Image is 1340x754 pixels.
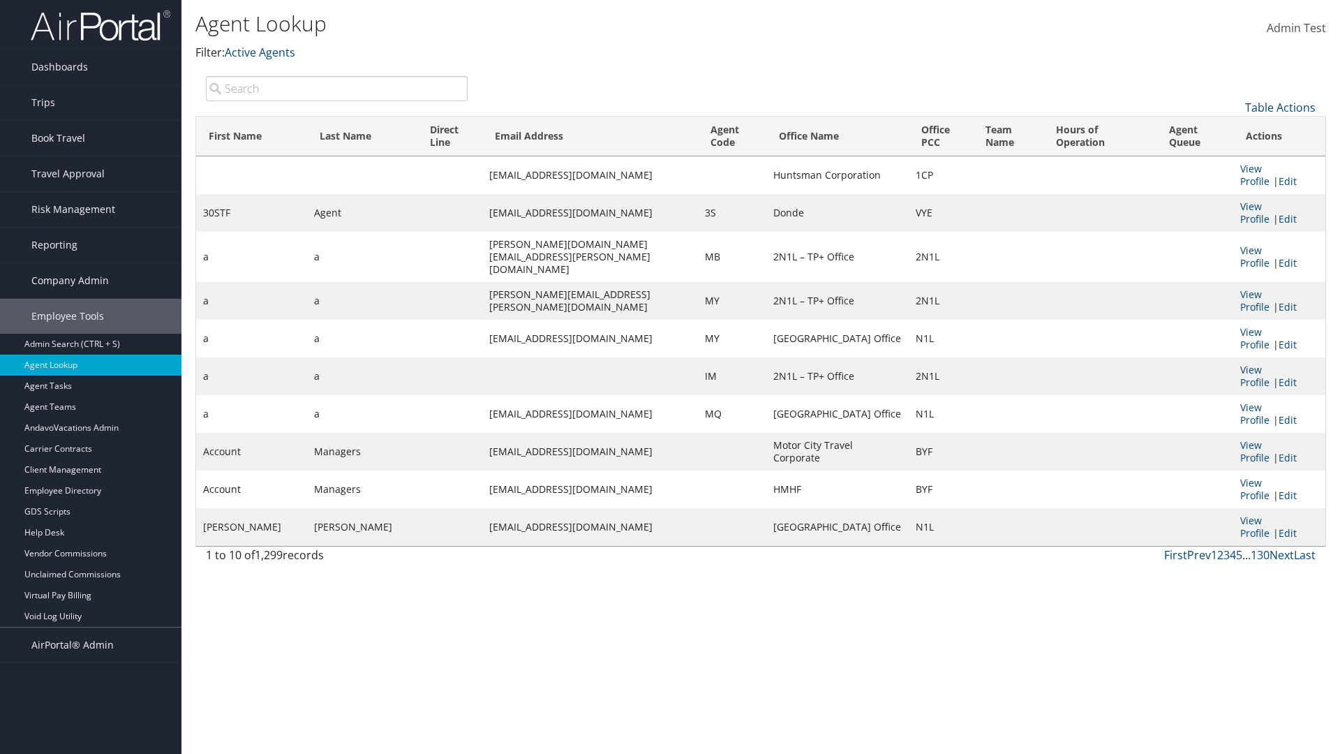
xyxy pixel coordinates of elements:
a: Edit [1279,489,1297,502]
td: 30STF [196,194,307,232]
td: N1L [909,508,973,546]
span: … [1242,547,1251,563]
td: BYF [909,471,973,508]
td: [PERSON_NAME][EMAIL_ADDRESS][PERSON_NAME][DOMAIN_NAME] [482,282,699,320]
th: Direct Line: activate to sort column ascending [417,117,482,156]
a: Last [1294,547,1316,563]
td: 2N1L – TP+ Office [766,357,909,395]
span: Reporting [31,228,77,263]
td: [EMAIL_ADDRESS][DOMAIN_NAME] [482,395,699,433]
a: 130 [1251,547,1270,563]
td: [EMAIL_ADDRESS][DOMAIN_NAME] [482,508,699,546]
td: [PERSON_NAME] [307,508,418,546]
th: Office PCC: activate to sort column ascending [909,117,973,156]
td: 2N1L – TP+ Office [766,282,909,320]
td: 2N1L [909,282,973,320]
td: [EMAIL_ADDRESS][DOMAIN_NAME] [482,433,699,471]
td: a [307,232,418,282]
a: View Profile [1240,514,1270,540]
td: | [1233,508,1325,546]
td: a [196,320,307,357]
td: [EMAIL_ADDRESS][DOMAIN_NAME] [482,156,699,194]
td: [EMAIL_ADDRESS][DOMAIN_NAME] [482,320,699,357]
td: a [307,282,418,320]
td: Account [196,471,307,508]
td: MB [698,232,766,282]
th: Hours of Operation: activate to sort column ascending [1043,117,1156,156]
td: 2N1L [909,357,973,395]
td: [EMAIL_ADDRESS][DOMAIN_NAME] [482,471,699,508]
span: Book Travel [31,121,85,156]
a: Prev [1187,547,1211,563]
td: 1CP [909,156,973,194]
a: Edit [1279,175,1297,188]
td: VYE [909,194,973,232]
a: View Profile [1240,288,1270,313]
td: MY [698,282,766,320]
a: View Profile [1240,438,1270,464]
td: MY [698,320,766,357]
span: Employee Tools [31,299,104,334]
td: | [1233,156,1325,194]
td: | [1233,395,1325,433]
td: [PERSON_NAME][DOMAIN_NAME][EMAIL_ADDRESS][PERSON_NAME][DOMAIN_NAME] [482,232,699,282]
td: Agent [307,194,418,232]
td: a [196,395,307,433]
td: Huntsman Corporation [766,156,909,194]
a: Edit [1279,338,1297,351]
a: View Profile [1240,363,1270,389]
td: [GEOGRAPHIC_DATA] Office [766,508,909,546]
span: AirPortal® Admin [31,628,114,663]
a: Edit [1279,256,1297,269]
td: | [1233,433,1325,471]
a: Edit [1279,526,1297,540]
a: Edit [1279,451,1297,464]
td: a [307,357,418,395]
span: Risk Management [31,192,115,227]
td: [GEOGRAPHIC_DATA] Office [766,395,909,433]
a: Edit [1279,413,1297,427]
td: N1L [909,395,973,433]
td: [GEOGRAPHIC_DATA] Office [766,320,909,357]
span: Company Admin [31,263,109,298]
td: 2N1L – TP+ Office [766,232,909,282]
div: 1 to 10 of records [206,547,468,570]
a: Table Actions [1245,100,1316,115]
td: | [1233,471,1325,508]
span: 1,299 [255,547,283,563]
td: 3S [698,194,766,232]
td: 2N1L [909,232,973,282]
a: Edit [1279,212,1297,226]
th: Office Name: activate to sort column ascending [766,117,909,156]
a: 1 [1211,547,1217,563]
input: Search [206,76,468,101]
a: Admin Test [1267,7,1326,50]
th: Agent Code: activate to sort column ascending [698,117,766,156]
a: First [1164,547,1187,563]
span: Admin Test [1267,20,1326,36]
td: | [1233,232,1325,282]
th: Agent Queue: activate to sort column ascending [1156,117,1233,156]
a: View Profile [1240,244,1270,269]
td: a [307,320,418,357]
th: Last Name: activate to sort column ascending [307,117,418,156]
td: a [196,282,307,320]
a: View Profile [1240,476,1270,502]
td: | [1233,320,1325,357]
td: HMHF [766,471,909,508]
p: Filter: [195,44,949,62]
td: a [196,232,307,282]
td: BYF [909,433,973,471]
td: a [196,357,307,395]
span: Trips [31,85,55,120]
a: View Profile [1240,401,1270,427]
td: a [307,395,418,433]
a: Edit [1279,376,1297,389]
a: Edit [1279,300,1297,313]
th: Team Name: activate to sort column ascending [973,117,1043,156]
img: airportal-logo.png [31,9,170,42]
a: View Profile [1240,162,1270,188]
span: Dashboards [31,50,88,84]
span: Travel Approval [31,156,105,191]
th: First Name: activate to sort column descending [196,117,307,156]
